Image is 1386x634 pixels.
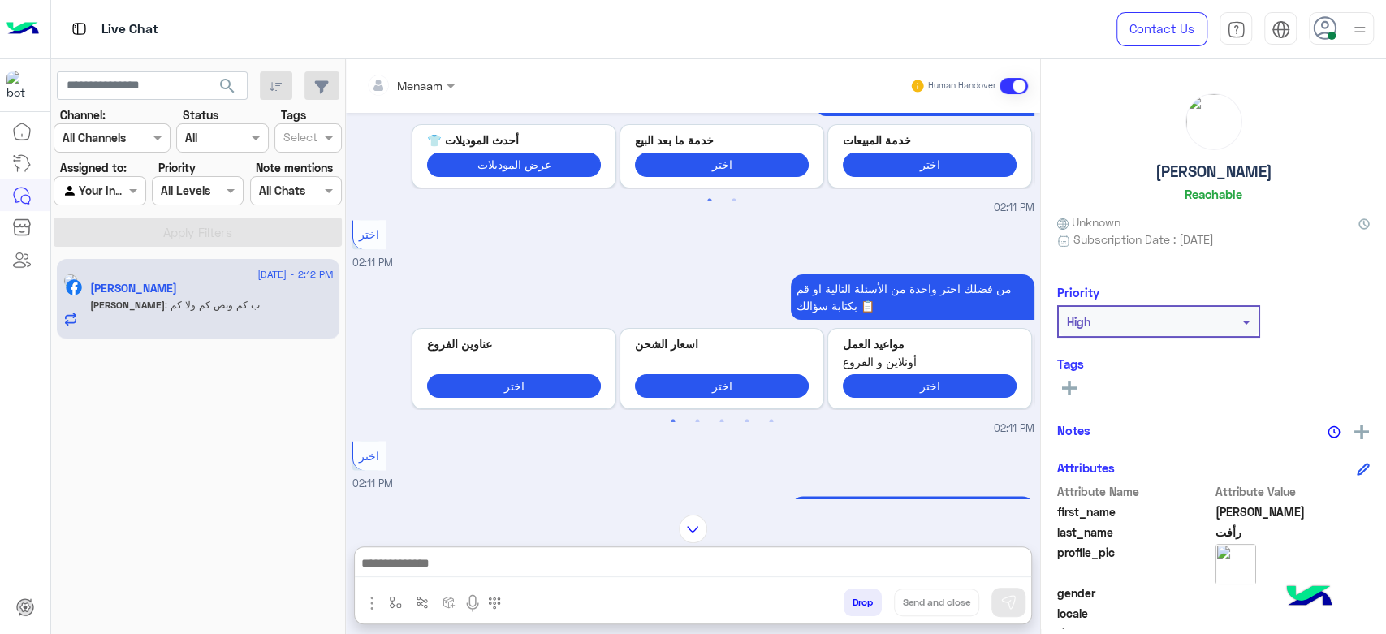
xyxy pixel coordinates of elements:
img: picture [1215,544,1256,584]
span: last_name [1057,524,1212,541]
label: Channel: [60,106,106,123]
div: Select [281,128,317,149]
img: tab [69,19,89,39]
button: اختر [635,374,809,398]
button: search [208,71,248,106]
span: Unknown [1057,213,1120,231]
img: add [1354,425,1369,439]
button: 5 of 3 [762,413,779,429]
button: Apply Filters [54,218,342,247]
img: Logo [6,12,39,46]
img: create order [443,596,456,609]
img: scroll [679,515,707,543]
p: خدمة المبيعات [843,132,1017,149]
span: null [1215,605,1371,622]
a: tab [1220,12,1252,46]
span: locale [1057,605,1212,622]
img: tab [1272,20,1290,39]
span: ب كم ونص كم ولا كم [165,299,260,311]
button: 4 of 3 [738,413,754,429]
img: make a call [488,597,501,610]
button: 2 of 2 [726,192,742,209]
span: رأفت [1215,524,1371,541]
span: null [1215,584,1371,602]
button: اختر [427,374,601,398]
p: عناوين الفروع [427,335,601,352]
label: Assigned to: [60,159,127,176]
span: 02:11 PM [352,257,393,269]
h6: Priority [1057,285,1099,300]
label: Priority [158,159,196,176]
p: اسعار الشحن [635,335,809,352]
button: Send and close [894,589,979,616]
h6: Attributes [1057,460,1115,475]
span: Attribute Value [1215,483,1371,500]
span: Attribute Name [1057,483,1212,500]
button: 3 of 3 [714,413,730,429]
span: خالد [1215,503,1371,520]
p: 8/9/2025, 2:11 PM [791,496,1034,593]
button: عرض الموديلات [427,153,601,176]
img: tab [1227,20,1246,39]
span: اختر [359,227,379,241]
img: picture [1186,94,1241,149]
img: picture [63,274,78,288]
label: Status [183,106,218,123]
h5: خالد رأفت [90,282,177,295]
button: 1 of 2 [702,192,718,209]
h6: Tags [1057,356,1370,371]
button: Drop [844,589,882,616]
button: create order [436,589,463,615]
img: Trigger scenario [416,596,429,609]
h5: [PERSON_NAME] [1155,162,1272,181]
img: Facebook [66,279,82,295]
label: Note mentions [256,159,333,176]
span: [DATE] - 2:12 PM [257,267,333,282]
p: خدمة ما بعد البيع [635,132,809,149]
button: 2 of 3 [689,413,706,429]
span: 02:11 PM [994,421,1034,437]
h6: Notes [1057,423,1090,438]
label: Tags [281,106,306,123]
h6: Reachable [1185,187,1242,201]
span: first_name [1057,503,1212,520]
span: 02:11 PM [994,201,1034,216]
span: profile_pic [1057,544,1212,581]
span: gender [1057,584,1212,602]
small: Human Handover [928,80,996,93]
p: مواعيد العمل [843,335,1017,352]
span: 02:11 PM [352,477,393,490]
img: notes [1328,425,1341,438]
img: send message [1000,594,1017,610]
button: اختر [843,374,1017,398]
span: [PERSON_NAME] [90,299,165,311]
img: hulul-logo.png [1280,569,1337,626]
img: send attachment [362,593,382,613]
button: 1 of 3 [665,413,681,429]
a: Contact Us [1116,12,1207,46]
img: send voice note [463,593,482,613]
button: Trigger scenario [409,589,436,615]
button: اختر [635,153,809,176]
p: Live Chat [101,19,158,41]
img: 713415422032625 [6,71,36,100]
img: profile [1349,19,1370,40]
img: select flow [389,596,402,609]
span: اختر [359,449,379,463]
span: Subscription Date : [DATE] [1073,231,1214,248]
p: أحدث الموديلات 👕 [427,132,601,149]
span: أونلاين و الفروع [843,353,1017,370]
span: search [218,76,237,96]
button: select flow [382,589,409,615]
p: 8/9/2025, 2:11 PM [791,274,1034,320]
button: اختر [843,153,1017,176]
